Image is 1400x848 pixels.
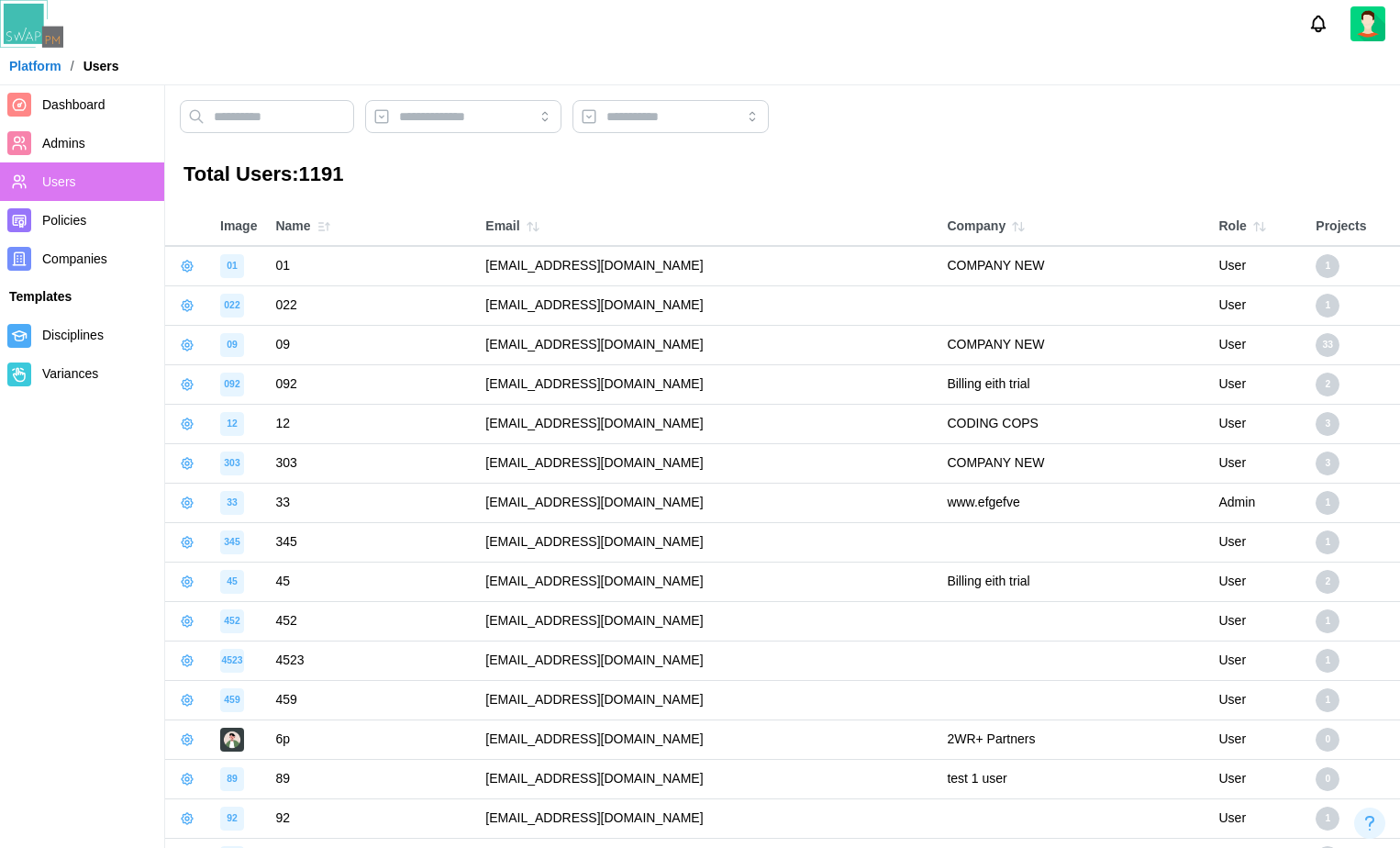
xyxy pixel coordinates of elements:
div: User [1218,296,1297,316]
div: 09 [275,335,467,355]
div: Role [1218,214,1297,240]
span: Disciplines [42,328,104,342]
div: Email [485,214,928,240]
div: 1 [1316,294,1339,318]
td: [EMAIL_ADDRESS][DOMAIN_NAME] [476,443,938,483]
div: Projects [1316,217,1391,237]
div: User [1218,611,1297,631]
div: image [220,688,244,712]
td: Billing eith trial [938,364,1209,404]
div: User [1218,690,1297,710]
td: [EMAIL_ADDRESS][DOMAIN_NAME] [476,720,938,759]
div: User [1218,256,1297,276]
div: 1 [1316,254,1339,278]
div: User [1218,572,1297,592]
div: 92 [275,809,467,829]
div: image [220,412,244,436]
td: [EMAIL_ADDRESS][DOMAIN_NAME] [476,285,938,325]
div: 45 [275,572,467,592]
div: User [1218,453,1297,474]
td: CODING COPS [938,404,1209,443]
div: image [220,807,244,831]
div: 4523 [275,651,467,671]
div: 345 [275,532,467,552]
div: 1 [1316,688,1339,712]
div: 022 [275,296,467,316]
div: 89 [275,769,467,789]
div: image [220,530,244,554]
a: Platform [9,60,61,73]
div: image [220,767,244,791]
button: Notifications [1303,8,1334,39]
td: [EMAIL_ADDRESS][DOMAIN_NAME] [476,601,938,641]
div: 1 [1316,807,1339,831]
div: User [1218,769,1297,789]
td: COMPANY NEW [938,325,1209,364]
div: 1 [1316,609,1339,633]
div: Name [275,214,467,240]
td: COMPANY NEW [938,443,1209,483]
div: image [220,373,244,396]
div: 6p [275,730,467,750]
div: Templates [9,287,155,307]
td: [EMAIL_ADDRESS][DOMAIN_NAME] [476,759,938,798]
span: Companies [42,251,107,266]
td: [EMAIL_ADDRESS][DOMAIN_NAME] [476,364,938,404]
td: [EMAIL_ADDRESS][DOMAIN_NAME] [476,522,938,562]
div: 452 [275,611,467,631]
img: 2Q== [1350,6,1385,41]
div: User [1218,532,1297,552]
img: image [220,728,244,752]
div: 1 [1316,491,1339,515]
div: 303 [275,453,467,474]
div: 3 [1316,412,1339,436]
div: User [1218,651,1297,671]
span: Variances [42,366,98,381]
div: 459 [275,690,467,710]
div: 1 [1316,649,1339,673]
div: Admin [1218,493,1297,513]
div: 3 [1316,452,1339,475]
td: www.efgefve [938,483,1209,522]
a: Zulqarnain Khalil [1350,6,1385,41]
div: image [220,333,244,357]
div: image [220,254,244,278]
span: Admins [42,136,85,151]
div: User [1218,335,1297,355]
td: [EMAIL_ADDRESS][DOMAIN_NAME] [476,562,938,601]
div: User [1218,374,1297,395]
div: image [220,609,244,633]
td: [EMAIL_ADDRESS][DOMAIN_NAME] [476,680,938,720]
div: Users [83,60,119,73]
div: image [220,294,244,318]
div: / [71,60,74,73]
div: 0 [1316,728,1339,752]
div: Company [947,214,1200,240]
div: Image [220,217,257,237]
div: 12 [275,414,467,434]
td: COMPANY NEW [938,246,1209,285]
div: User [1218,414,1297,434]
td: test 1 user [938,759,1209,798]
span: Users [42,174,76,189]
td: [EMAIL_ADDRESS][DOMAIN_NAME] [476,483,938,522]
div: User [1218,809,1297,829]
div: User [1218,730,1297,750]
div: 33 [1316,333,1339,357]
span: Dashboard [42,97,106,112]
div: 33 [275,493,467,513]
h3: Total Users: 1191 [183,161,1382,189]
div: image [220,570,244,594]
div: 2 [1316,373,1339,396]
div: 092 [275,374,467,395]
span: Policies [42,213,86,228]
td: [EMAIL_ADDRESS][DOMAIN_NAME] [476,641,938,680]
td: [EMAIL_ADDRESS][DOMAIN_NAME] [476,325,938,364]
td: Billing eith trial [938,562,1209,601]
div: image [220,491,244,515]
div: 0 [1316,767,1339,791]
div: image [220,452,244,475]
td: [EMAIL_ADDRESS][DOMAIN_NAME] [476,404,938,443]
td: [EMAIL_ADDRESS][DOMAIN_NAME] [476,798,938,838]
div: 2 [1316,570,1339,594]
